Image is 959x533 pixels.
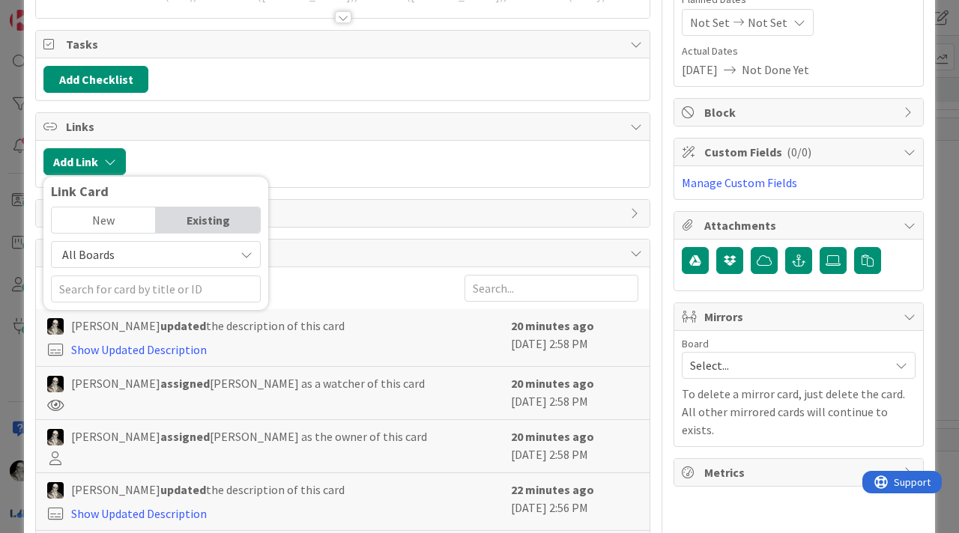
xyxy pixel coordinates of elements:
b: 22 minutes ago [511,482,594,497]
span: [PERSON_NAME] [PERSON_NAME] as the owner of this card [71,427,427,445]
div: [DATE] 2:56 PM [511,481,638,523]
img: WS [47,429,64,445]
span: [PERSON_NAME] the description of this card [71,481,345,499]
input: Search... [465,275,638,302]
div: [DATE] 2:58 PM [511,317,638,359]
span: Custom Fields [704,143,896,161]
p: To delete a mirror card, just delete the card. All other mirrored cards will continue to exists. [682,385,916,439]
img: WS [47,376,64,392]
span: Tasks [66,35,623,53]
span: Attachments [704,216,896,234]
span: [DATE] [682,61,718,79]
span: All Boards [62,247,115,262]
b: updated [160,482,206,497]
button: Add Checklist [43,66,148,93]
b: 20 minutes ago [511,429,594,444]
div: New [52,207,156,233]
b: assigned [160,376,210,391]
div: Link Card [51,184,261,199]
span: Select... [690,355,882,376]
b: updated [160,318,206,333]
span: Not Set [748,13,787,31]
div: [DATE] 2:58 PM [511,427,638,465]
span: History [66,244,623,262]
span: Board [682,338,709,349]
b: 20 minutes ago [511,376,594,391]
a: Show Updated Description [71,342,207,357]
span: [PERSON_NAME] the description of this card [71,317,345,335]
b: assigned [160,429,210,444]
span: Mirrors [704,308,896,326]
span: [PERSON_NAME] [PERSON_NAME] as a watcher of this card [71,374,425,392]
a: Manage Custom Fields [682,175,797,190]
div: [DATE] 2:58 PM [511,374,638,412]
span: Comments [66,204,623,222]
button: Add Link [43,148,126,175]
a: Show Updated Description [71,506,207,521]
img: WS [47,482,64,499]
b: 20 minutes ago [511,318,594,333]
span: Metrics [704,463,896,481]
span: Not Set [690,13,730,31]
input: Search for card by title or ID [51,275,261,302]
img: WS [47,318,64,335]
span: Block [704,103,896,121]
span: ( 0/0 ) [787,144,811,159]
div: Existing [156,207,260,233]
span: Links [66,118,623,135]
span: Actual Dates [682,43,916,59]
span: Not Done Yet [742,61,809,79]
span: Support [31,2,68,20]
